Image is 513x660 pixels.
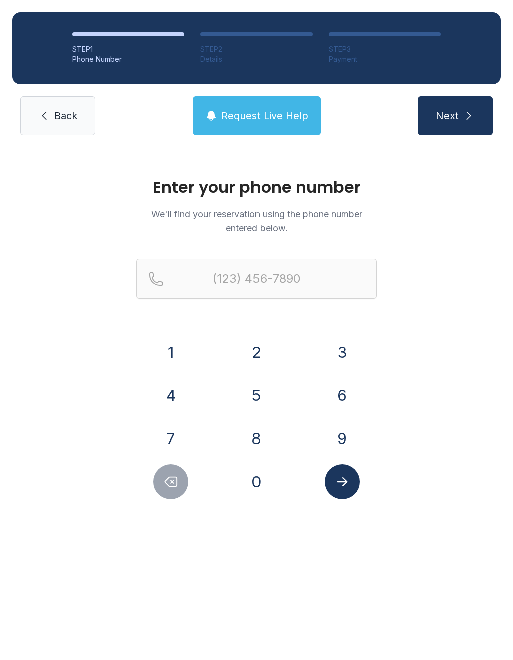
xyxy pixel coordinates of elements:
[72,54,184,64] div: Phone Number
[136,179,377,195] h1: Enter your phone number
[136,259,377,299] input: Reservation phone number
[136,207,377,235] p: We'll find your reservation using the phone number entered below.
[325,421,360,456] button: 9
[153,464,188,499] button: Delete number
[54,109,77,123] span: Back
[153,421,188,456] button: 7
[239,421,274,456] button: 8
[325,464,360,499] button: Submit lookup form
[329,44,441,54] div: STEP 3
[239,335,274,370] button: 2
[325,335,360,370] button: 3
[329,54,441,64] div: Payment
[200,54,313,64] div: Details
[325,378,360,413] button: 6
[239,464,274,499] button: 0
[72,44,184,54] div: STEP 1
[221,109,308,123] span: Request Live Help
[153,335,188,370] button: 1
[153,378,188,413] button: 4
[239,378,274,413] button: 5
[436,109,459,123] span: Next
[200,44,313,54] div: STEP 2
